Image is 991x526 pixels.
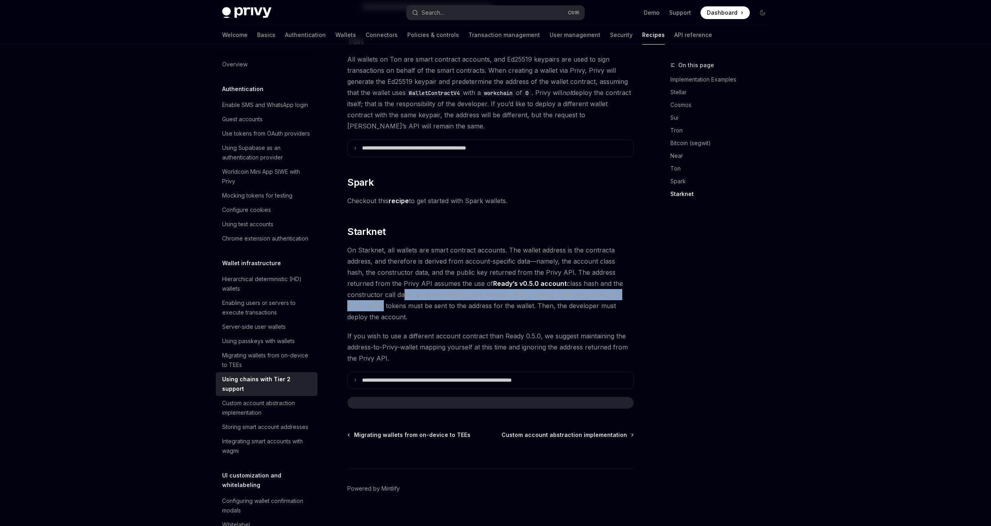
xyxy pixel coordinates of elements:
a: Migrating wallets from on-device to TEEs [216,348,317,372]
code: 0 [522,89,532,97]
div: Chrome extension authentication [222,234,308,243]
a: Transaction management [468,25,540,45]
a: Recipes [642,25,665,45]
span: Spark [347,176,374,189]
span: Dashboard [707,9,737,17]
div: Migrating wallets from on-device to TEEs [222,351,313,370]
span: All wallets on Ton are smart contract accounts, and Ed25519 keypairs are used to sign transaction... [347,54,634,132]
div: Search... [422,8,444,17]
a: Overview [216,57,317,72]
a: Custom account abstraction implementation [501,431,633,439]
a: Welcome [222,25,248,45]
div: Guest accounts [222,115,263,124]
a: Configure cookies [216,203,317,217]
a: Dashboard [701,6,750,19]
span: Migrating wallets from on-device to TEEs [354,431,470,439]
a: Stellar [670,86,775,99]
a: Enabling users or servers to execute transactions [216,296,317,320]
button: Toggle dark mode [756,6,769,19]
h5: Authentication [222,84,263,94]
span: On this page [678,60,714,70]
a: Powered by Mintlify [347,485,400,493]
code: WalletContractV4 [406,89,463,97]
a: Wallets [335,25,356,45]
a: Worldcoin Mini App SIWE with Privy [216,165,317,188]
div: Hierarchical deterministic (HD) wallets [222,274,313,293]
a: Integrating smart accounts with wagmi [216,434,317,458]
button: Search...CtrlK [406,6,585,20]
a: Custom account abstraction implementation [216,396,317,420]
a: Implementation Examples [670,73,775,86]
div: Enable SMS and WhatsApp login [222,100,308,110]
span: On Starknet, all wallets are smart contract accounts. The wallet address is the contracta address... [347,245,634,322]
a: Near [670,149,775,162]
div: Enabling users or servers to execute transactions [222,298,313,317]
a: Demo [644,9,660,17]
a: Use tokens from OAuth providers [216,126,317,141]
span: Checkout this to get started with Spark wallets. [347,195,634,206]
div: Using test accounts [222,219,273,229]
a: Spark [670,175,775,188]
a: Guest accounts [216,112,317,126]
div: Server-side user wallets [222,322,286,332]
a: Authentication [285,25,326,45]
div: Use tokens from OAuth providers [222,129,310,138]
img: dark logo [222,7,271,18]
div: Custom account abstraction implementation [222,398,313,417]
a: Cosmos [670,99,775,111]
a: Security [610,25,633,45]
h5: Wallet infrastructure [222,258,281,268]
div: Configure cookies [222,205,271,215]
a: Storing smart account addresses [216,420,317,434]
div: Overview [222,60,248,69]
a: Chrome extension authentication [216,231,317,246]
span: Ctrl K [568,10,580,16]
a: Migrating wallets from on-device to TEEs [348,431,470,439]
div: Integrating smart accounts with wagmi [222,437,313,456]
div: Configuring wallet confirmation modals [222,496,313,515]
code: workchain [481,89,516,97]
div: Using passkeys with wallets [222,336,295,346]
span: If you wish to use a different account contract than Ready 0.5.0, we suggest maintaining the addr... [347,330,634,364]
div: Worldcoin Mini App SIWE with Privy [222,167,313,186]
a: API reference [674,25,712,45]
span: Starknet [347,225,385,238]
a: Support [669,9,691,17]
a: Sui [670,111,775,124]
a: Server-side user wallets [216,320,317,334]
a: Ready’s v0.5.0 account [493,279,567,288]
em: not [562,89,572,97]
a: Tron [670,124,775,137]
span: Custom account abstraction implementation [501,431,627,439]
a: Using chains with Tier 2 support [216,372,317,396]
div: Using Supabase as an authentication provider [222,143,313,162]
a: Bitcoin (segwit) [670,137,775,149]
a: Mocking tokens for testing [216,188,317,203]
a: Using passkeys with wallets [216,334,317,348]
a: User management [550,25,600,45]
a: Connectors [366,25,398,45]
a: Hierarchical deterministic (HD) wallets [216,272,317,296]
a: Using Supabase as an authentication provider [216,141,317,165]
a: Configuring wallet confirmation modals [216,494,317,518]
a: Basics [257,25,275,45]
div: Using chains with Tier 2 support [222,375,313,394]
h5: UI customization and whitelabeling [222,471,317,490]
a: Using test accounts [216,217,317,231]
a: Ton [670,162,775,175]
a: Enable SMS and WhatsApp login [216,98,317,112]
a: Starknet [670,188,775,200]
a: recipe [389,197,409,205]
div: Storing smart account addresses [222,422,308,432]
a: Policies & controls [407,25,459,45]
div: Mocking tokens for testing [222,191,292,200]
